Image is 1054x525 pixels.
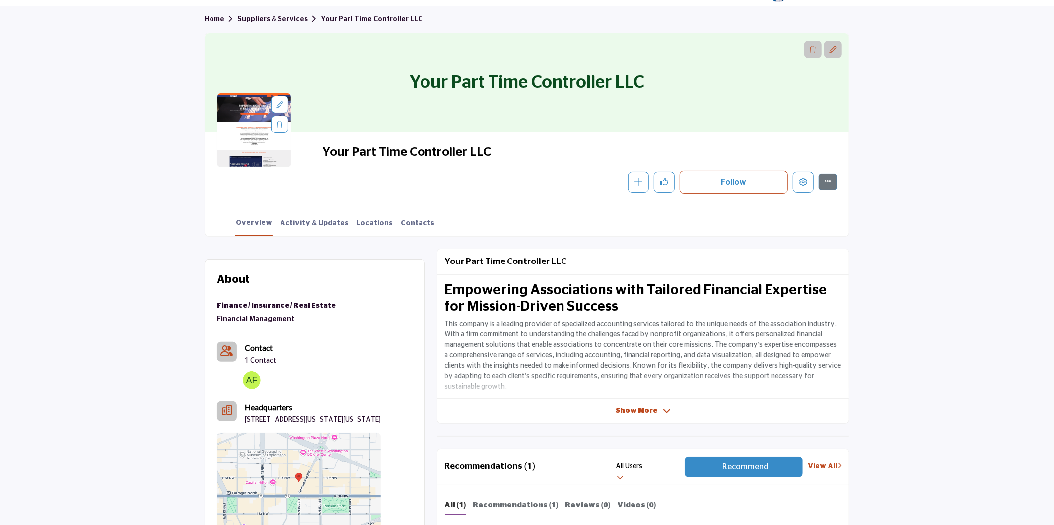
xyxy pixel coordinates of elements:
a: Financial Management [217,316,294,323]
b: Contact [245,343,273,352]
button: More details [819,174,837,191]
b: Recommendations (1) [473,501,559,509]
button: Follow [680,171,788,194]
b: Reviews (0) [565,501,611,509]
span: Show More [616,406,657,416]
h1: Your Part Time Controller LLC [410,33,644,132]
h2: About [217,271,250,288]
a: Activity & Updates [280,218,349,236]
button: Like [654,172,675,193]
button: Recommend [685,457,803,477]
a: Home [205,16,237,23]
a: Overview [235,218,273,236]
b: All (1) [445,501,466,509]
a: Contacts [400,218,435,236]
button: Contact-Employee Icon [217,342,237,362]
button: All Users [610,458,680,476]
p: This company is a leading provider of specialized accounting services tailored to the unique need... [445,319,842,392]
a: Link of redirect to contact page [217,342,237,362]
span: Recommend [722,463,769,471]
div: Financial management, accounting, insurance, banking, payroll, and real estate services to help o... [217,300,336,313]
div: Aspect Ratio:1:1,Size:400x400px [271,96,288,113]
a: Contact [245,342,273,354]
b: Headquarters [245,401,292,413]
p: [STREET_ADDRESS][US_STATE][US_STATE] [245,415,381,425]
a: Finance / Insurance / Real Estate [217,300,336,313]
button: Headquarter icon [217,401,237,421]
a: View All [808,461,842,472]
img: Andi F. [243,371,261,389]
h2: Your Part Time Controller LLC [445,257,567,267]
a: 1 Contact [245,356,276,366]
div: Aspect Ratio:6:1,Size:1200x200px [824,41,842,58]
h2: Empowering Associations with Tailored Financial Expertise for Mission-Driven Success [445,282,842,316]
h2: All Users [616,462,643,472]
a: Locations [356,218,393,236]
a: Your Part Time Controller LLC [321,16,422,23]
h2: Recommendations (1) [445,461,536,472]
b: Videos (0) [618,501,656,509]
button: Edit company [793,172,814,193]
span: Your Part Time Controller LLC [322,144,546,161]
a: Suppliers & Services [237,16,321,23]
